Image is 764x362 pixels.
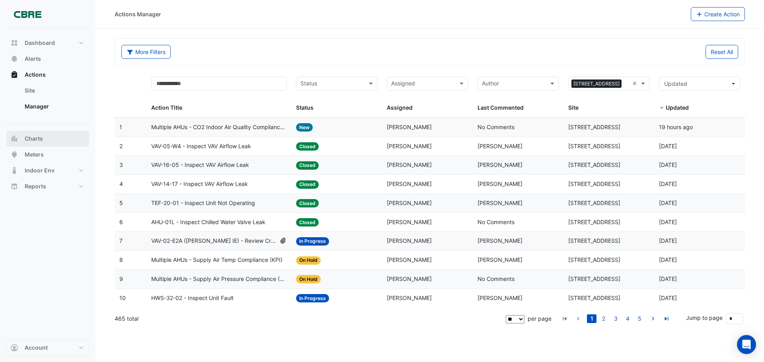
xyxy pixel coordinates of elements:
[477,275,515,282] span: No Comments
[6,340,89,356] button: Account
[151,236,277,246] span: VAV-02-E2A ([PERSON_NAME] IE) - Review Critical Sensor Outside Range
[25,151,44,159] span: Meters
[632,79,639,88] span: Clear
[477,161,522,168] span: [PERSON_NAME]
[121,45,171,59] button: More Filters
[568,199,620,206] span: [STREET_ADDRESS]
[119,256,123,263] span: 8
[477,256,522,263] span: [PERSON_NAME]
[296,256,321,265] span: On Hold
[659,237,677,244] span: 2025-09-30T11:21:11.451
[6,163,89,178] button: Indoor Env
[571,79,622,88] span: [STREET_ADDRESS]
[10,71,18,79] app-icon: Actions
[666,104,689,111] span: Updated
[568,219,620,225] span: [STREET_ADDRESS]
[387,143,432,149] span: [PERSON_NAME]
[568,143,620,149] span: [STREET_ADDRESS]
[6,147,89,163] button: Meters
[6,83,89,118] div: Actions
[119,237,123,244] span: 7
[477,180,522,187] span: [PERSON_NAME]
[296,123,313,132] span: New
[25,55,41,63] span: Alerts
[6,67,89,83] button: Actions
[387,161,432,168] span: [PERSON_NAME]
[296,294,329,302] span: In Progress
[659,161,677,168] span: 2025-09-30T11:41:05.642
[477,219,515,225] span: No Comments
[477,143,522,149] span: [PERSON_NAME]
[6,131,89,147] button: Charts
[387,275,432,282] span: [PERSON_NAME]
[586,314,598,323] li: page 1
[296,104,314,111] span: Status
[296,237,329,246] span: In Progress
[568,256,620,263] span: [STREET_ADDRESS]
[477,104,524,111] span: Last Commented
[151,180,248,189] span: VAV-14-17 - Inspect VAV Airflow Leak
[296,218,319,226] span: Closed
[477,294,522,301] span: [PERSON_NAME]
[633,314,645,323] li: page 5
[477,124,515,130] span: No Comments
[151,218,265,227] span: AHU-01L - Inspect Chilled Water Valve Leak
[659,180,677,187] span: 2025-09-30T11:40:57.898
[477,199,522,206] span: [PERSON_NAME]
[151,104,182,111] span: Action Title
[151,256,283,265] span: Multiple AHUs - Supply Air Temp Compliance (KPI)
[387,199,432,206] span: [PERSON_NAME]
[296,180,319,189] span: Closed
[387,180,432,187] span: [PERSON_NAME]
[659,143,677,149] span: 2025-09-30T11:41:15.698
[691,7,745,21] button: Create Action
[10,135,18,143] app-icon: Charts
[568,275,620,282] span: [STREET_ADDRESS]
[587,314,596,323] a: 1
[387,124,432,130] span: [PERSON_NAME]
[151,199,255,208] span: TEF-20-01 - Inspect Unit Not Operating
[659,256,677,263] span: 2025-09-30T11:18:30.529
[568,104,579,111] span: Site
[611,314,620,323] a: 3
[151,123,287,132] span: Multiple AHUs - CO2 Indoor Air Quality Compliance (KPI)
[18,99,89,114] a: Manager
[119,275,123,282] span: 9
[648,314,658,323] a: go to next page
[528,315,552,322] span: per page
[119,219,123,225] span: 6
[659,294,677,301] span: 2025-09-30T11:15:23.850
[387,294,432,301] span: [PERSON_NAME]
[664,80,687,87] span: Updated
[25,71,46,79] span: Actions
[706,45,738,59] button: Reset All
[635,314,644,323] a: 5
[25,166,55,174] span: Indoor Env
[477,237,522,244] span: [PERSON_NAME]
[151,142,251,151] span: VAV-05-W4 - Inspect VAV Airflow Leak
[568,237,620,244] span: [STREET_ADDRESS]
[659,199,677,206] span: 2025-09-30T11:39:27.855
[568,124,620,130] span: [STREET_ADDRESS]
[568,180,620,187] span: [STREET_ADDRESS]
[119,124,122,130] span: 1
[568,294,620,301] span: [STREET_ADDRESS]
[18,83,89,99] a: Site
[6,51,89,67] button: Alerts
[623,314,632,323] a: 4
[659,219,677,225] span: 2025-09-30T11:29:17.980
[25,39,55,47] span: Dashboard
[296,275,321,283] span: On Hold
[10,55,18,63] app-icon: Alerts
[296,199,319,207] span: Closed
[387,219,432,225] span: [PERSON_NAME]
[659,124,693,130] span: 2025-09-30T16:38:15.253
[387,256,432,263] span: [PERSON_NAME]
[119,161,123,168] span: 3
[560,314,569,323] a: go to first page
[387,237,432,244] span: [PERSON_NAME]
[296,142,319,151] span: Closed
[115,309,504,329] div: 465 total
[686,314,723,322] label: Jump to page
[119,199,123,206] span: 5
